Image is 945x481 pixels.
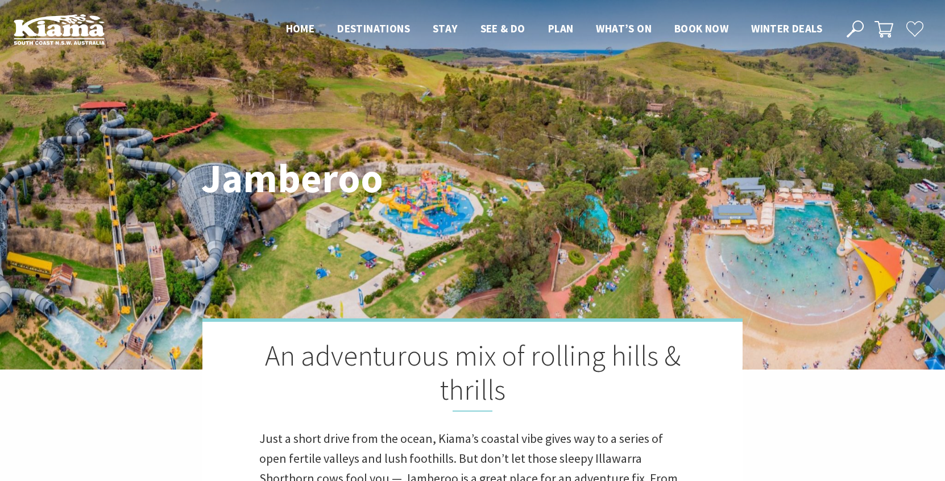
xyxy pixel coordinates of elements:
nav: Main Menu [275,20,834,39]
span: See & Do [480,22,525,35]
h2: An adventurous mix of rolling hills & thrills [259,339,686,412]
img: Kiama Logo [14,14,105,45]
span: What’s On [596,22,652,35]
span: Book now [674,22,728,35]
span: Home [286,22,315,35]
span: Plan [548,22,574,35]
span: Stay [433,22,458,35]
span: Destinations [337,22,410,35]
h1: Jamberoo [201,156,523,200]
span: Winter Deals [751,22,822,35]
